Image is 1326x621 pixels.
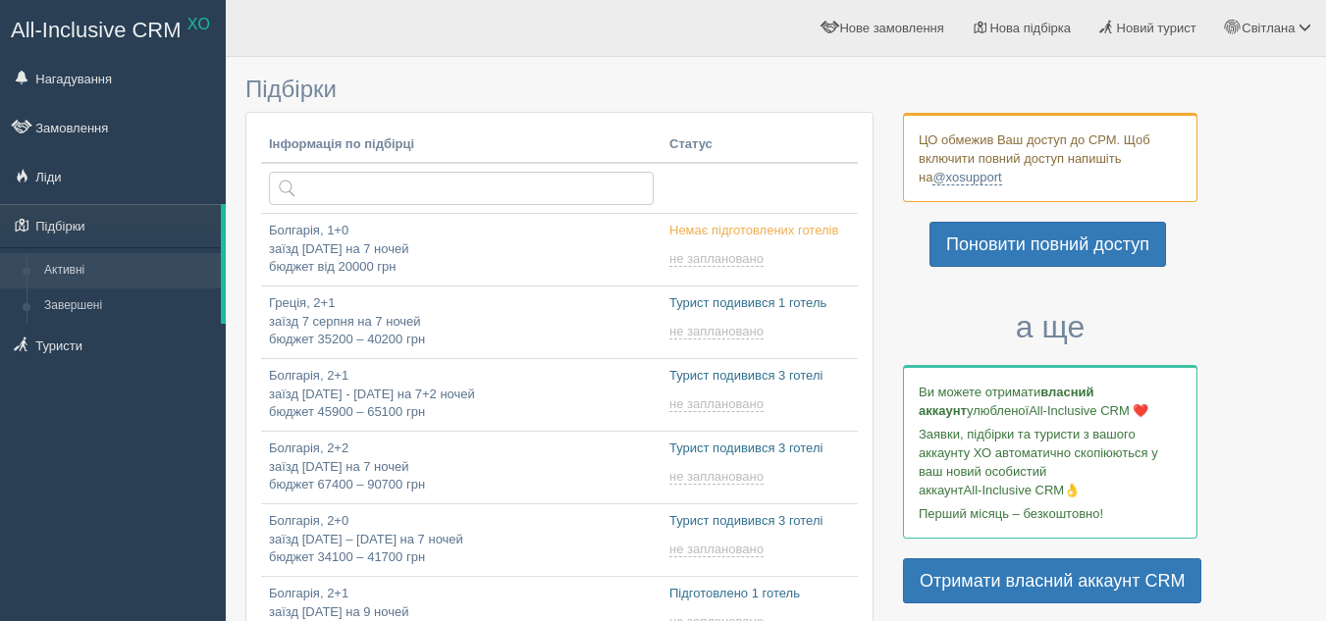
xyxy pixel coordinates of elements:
h3: а ще [903,310,1197,344]
span: не заплановано [669,542,764,557]
div: ЦО обмежив Ваш доступ до СРМ. Щоб включити повний доступ напишіть на [903,113,1197,202]
a: Завершені [35,288,221,324]
span: Підбірки [245,76,337,102]
b: власний аккаунт [919,385,1094,418]
a: All-Inclusive CRM XO [1,1,225,55]
p: Підготовлено 1 готель [669,585,850,603]
p: Турист подивився 1 готель [669,294,850,313]
span: All-Inclusive CRM [11,18,182,42]
p: Ви можете отримати улюбленої [919,383,1182,420]
span: All-Inclusive CRM ❤️ [1029,403,1148,418]
p: Турист подивився 3 готелі [669,367,850,386]
p: Болгарія, 2+2 заїзд [DATE] на 7 ночей бюджет 67400 – 90700 грн [269,440,654,494]
p: Греція, 2+1 заїзд 7 серпня на 7 ночей бюджет 35200 – 40200 грн [269,294,654,349]
a: Отримати власний аккаунт CRM [903,558,1201,603]
a: не заплановано [669,251,768,267]
span: All-Inclusive CRM👌 [964,483,1081,497]
a: не заплановано [669,542,768,557]
p: Немає підготовлених готелів [669,222,850,240]
span: Новий турист [1117,21,1196,35]
p: Турист подивився 3 готелі [669,440,850,458]
span: Світлана [1242,21,1295,35]
span: не заплановано [669,396,764,412]
input: Пошук за країною або туристом [269,172,654,205]
a: не заплановано [669,396,768,412]
a: Болгарія, 1+0заїзд [DATE] на 7 ночейбюджет від 20000 грн [261,214,662,285]
span: Нове замовлення [839,21,943,35]
p: Турист подивився 3 готелі [669,512,850,531]
a: @xosupport [932,170,1001,185]
a: Греція, 2+1заїзд 7 серпня на 7 ночейбюджет 35200 – 40200 грн [261,286,662,358]
a: Активні [35,253,221,288]
span: Нова підбірка [989,21,1071,35]
sup: XO [187,16,210,32]
a: Болгарія, 2+2заїзд [DATE] на 7 ночейбюджет 67400 – 90700 грн [261,432,662,503]
a: Болгарія, 2+1заїзд [DATE] - [DATE] на 7+2 ночейбюджет 45900 – 65100 грн [261,359,662,431]
p: Болгарія, 2+0 заїзд [DATE] – [DATE] на 7 ночей бюджет 34100 – 41700 грн [269,512,654,567]
span: не заплановано [669,469,764,485]
p: Перший місяць – безкоштовно! [919,504,1182,523]
a: не заплановано [669,469,768,485]
p: Заявки, підбірки та туристи з вашого аккаунту ХО автоматично скопіюються у ваш новий особистий ак... [919,425,1182,499]
p: Болгарія, 2+1 заїзд [DATE] - [DATE] на 7+2 ночей бюджет 45900 – 65100 грн [269,367,654,422]
th: Статус [662,128,858,163]
span: не заплановано [669,251,764,267]
a: Поновити повний доступ [929,222,1166,267]
span: не заплановано [669,324,764,339]
th: Інформація по підбірці [261,128,662,163]
a: не заплановано [669,324,768,339]
p: Болгарія, 1+0 заїзд [DATE] на 7 ночей бюджет від 20000 грн [269,222,654,277]
a: Болгарія, 2+0заїзд [DATE] – [DATE] на 7 ночейбюджет 34100 – 41700 грн [261,504,662,576]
